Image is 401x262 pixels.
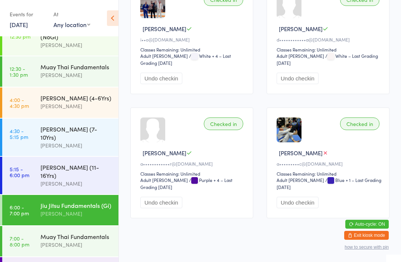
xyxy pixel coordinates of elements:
[345,220,389,229] button: Auto-cycle: ON
[277,53,324,59] div: Adult [PERSON_NAME]
[40,241,112,249] div: [PERSON_NAME]
[344,231,389,240] button: Exit kiosk mode
[2,56,118,87] a: 12:30 -1:30 pmMuay Thai Fundamentals[PERSON_NAME]
[140,170,245,177] div: Classes Remaining: Unlimited
[40,209,112,218] div: [PERSON_NAME]
[277,117,301,142] img: image1749635693.png
[277,197,319,208] button: Undo checkin
[40,201,112,209] div: Jiu Jitsu Fundamentals (Gi)
[140,73,182,84] button: Undo checkin
[277,177,381,190] span: / Blue + 1 – Last Grading [DATE]
[40,41,112,49] div: [PERSON_NAME]
[2,226,118,256] a: 7:00 -8:00 pmMuay Thai Fundamentals[PERSON_NAME]
[10,204,29,216] time: 6:00 - 7:00 pm
[10,235,29,247] time: 7:00 - 8:00 pm
[10,166,29,178] time: 5:15 - 6:00 pm
[40,63,112,71] div: Muay Thai Fundamentals
[204,117,243,130] div: Checked in
[340,117,379,130] div: Checked in
[40,94,112,102] div: [PERSON_NAME] (4-6Yrs)
[2,87,118,118] a: 4:00 -4:30 pm[PERSON_NAME] (4-6Yrs)[PERSON_NAME]
[2,18,118,56] a: 11:30 -12:30 pmJiu Jitsu Fundamentals (NoGi)[PERSON_NAME]
[140,36,245,43] div: i••o@[DOMAIN_NAME]
[2,195,118,225] a: 6:00 -7:00 pmJiu Jitsu Fundamentals (Gi)[PERSON_NAME]
[10,27,30,39] time: 11:30 - 12:30 pm
[40,179,112,188] div: [PERSON_NAME]
[53,8,90,20] div: At
[277,46,382,53] div: Classes Remaining: Unlimited
[40,163,112,179] div: [PERSON_NAME] (11-16Yrs)
[277,177,324,183] div: Adult [PERSON_NAME]
[277,73,319,84] button: Undo checkin
[140,160,245,167] div: a••••••••••••r@[DOMAIN_NAME]
[10,66,28,77] time: 12:30 - 1:30 pm
[40,232,112,241] div: Muay Thai Fundamentals
[40,102,112,110] div: [PERSON_NAME]
[277,36,382,43] div: d••••••••••••a@[DOMAIN_NAME]
[2,119,118,156] a: 4:30 -5:15 pm[PERSON_NAME] (7-10Yrs)[PERSON_NAME]
[10,8,46,20] div: Events for
[40,141,112,150] div: [PERSON_NAME]
[53,20,90,29] div: Any location
[140,46,245,53] div: Classes Remaining: Unlimited
[277,53,378,66] span: / White – Last Grading [DATE]
[143,149,186,157] span: [PERSON_NAME]
[140,53,188,59] div: Adult [PERSON_NAME]
[40,125,112,141] div: [PERSON_NAME] (7-10Yrs)
[10,128,28,140] time: 4:30 - 5:15 pm
[143,25,186,33] span: [PERSON_NAME]
[277,170,382,177] div: Classes Remaining: Unlimited
[279,25,323,33] span: [PERSON_NAME]
[279,149,323,157] span: [PERSON_NAME]
[2,157,118,194] a: 5:15 -6:00 pm[PERSON_NAME] (11-16Yrs)[PERSON_NAME]
[140,177,188,183] div: Adult [PERSON_NAME]
[345,245,389,250] button: how to secure with pin
[10,20,28,29] a: [DATE]
[40,71,112,79] div: [PERSON_NAME]
[140,197,182,208] button: Undo checkin
[10,97,29,109] time: 4:00 - 4:30 pm
[277,160,382,167] div: a•••••••••c@[DOMAIN_NAME]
